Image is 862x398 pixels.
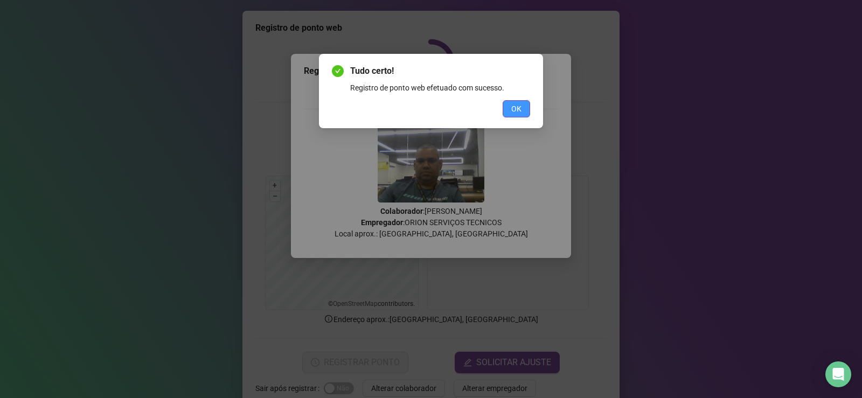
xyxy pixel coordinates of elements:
[332,65,344,77] span: check-circle
[350,82,530,94] div: Registro de ponto web efetuado com sucesso.
[503,100,530,117] button: OK
[511,103,522,115] span: OK
[350,65,530,78] span: Tudo certo!
[825,361,851,387] div: Open Intercom Messenger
